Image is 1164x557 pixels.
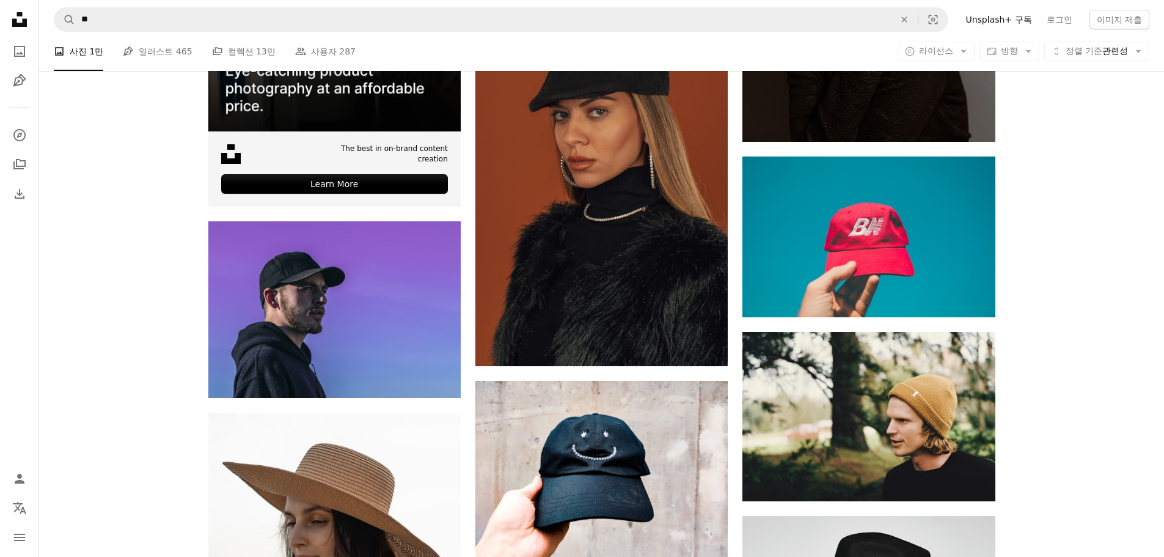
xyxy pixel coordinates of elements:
[7,496,32,520] button: 언어
[979,42,1039,61] button: 방향
[295,32,356,71] a: 사용자 287
[7,182,32,206] a: 다운로드 내역
[898,42,975,61] button: 라이선스
[742,231,995,242] a: 빨간 핏 캡
[7,7,32,34] a: 홈 — Unsplash
[1044,42,1149,61] button: 정렬 기준관련성
[7,123,32,147] a: 탐색
[54,8,75,31] button: Unsplash 검색
[1089,10,1149,29] button: 이미지 제출
[176,45,192,58] span: 465
[7,39,32,64] a: 사진
[742,332,995,501] img: 나무 근처에 서 있는 검은 셔츠를 입은 남자의 그림자 피사계 심도 사진
[1066,46,1102,56] span: 정렬 기준
[309,144,448,164] span: The best in on-brand content creation
[7,467,32,491] a: 로그인 / 가입
[212,32,276,71] a: 컬렉션 13만
[958,10,1039,29] a: Unsplash+ 구독
[339,45,356,58] span: 287
[256,45,276,58] span: 13만
[742,411,995,422] a: 나무 근처에 서 있는 검은 셔츠를 입은 남자의 그림자 피사계 심도 사진
[891,8,918,31] button: 삭제
[1001,46,1018,56] span: 방향
[7,525,32,550] button: 메뉴
[1066,45,1128,57] span: 관련성
[919,46,953,56] span: 라이선스
[208,221,461,398] img: 검은 모자를 쓴 남자
[208,304,461,315] a: 검은 모자를 쓴 남자
[1039,10,1080,29] a: 로그인
[7,68,32,93] a: 일러스트
[918,8,948,31] button: 시각적 검색
[475,470,728,481] a: 흑인과 백인 야구 모자
[742,157,995,318] img: 빨간 핏 캡
[221,144,241,164] img: file-1631678316303-ed18b8b5cb9cimage
[123,32,192,71] a: 일러스트 465
[7,152,32,177] a: 컬렉션
[54,7,948,32] form: 사이트 전체에서 이미지 찾기
[221,174,448,194] div: Learn More
[475,171,728,182] a: 검은 모자와 모피 코트를 입은 여자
